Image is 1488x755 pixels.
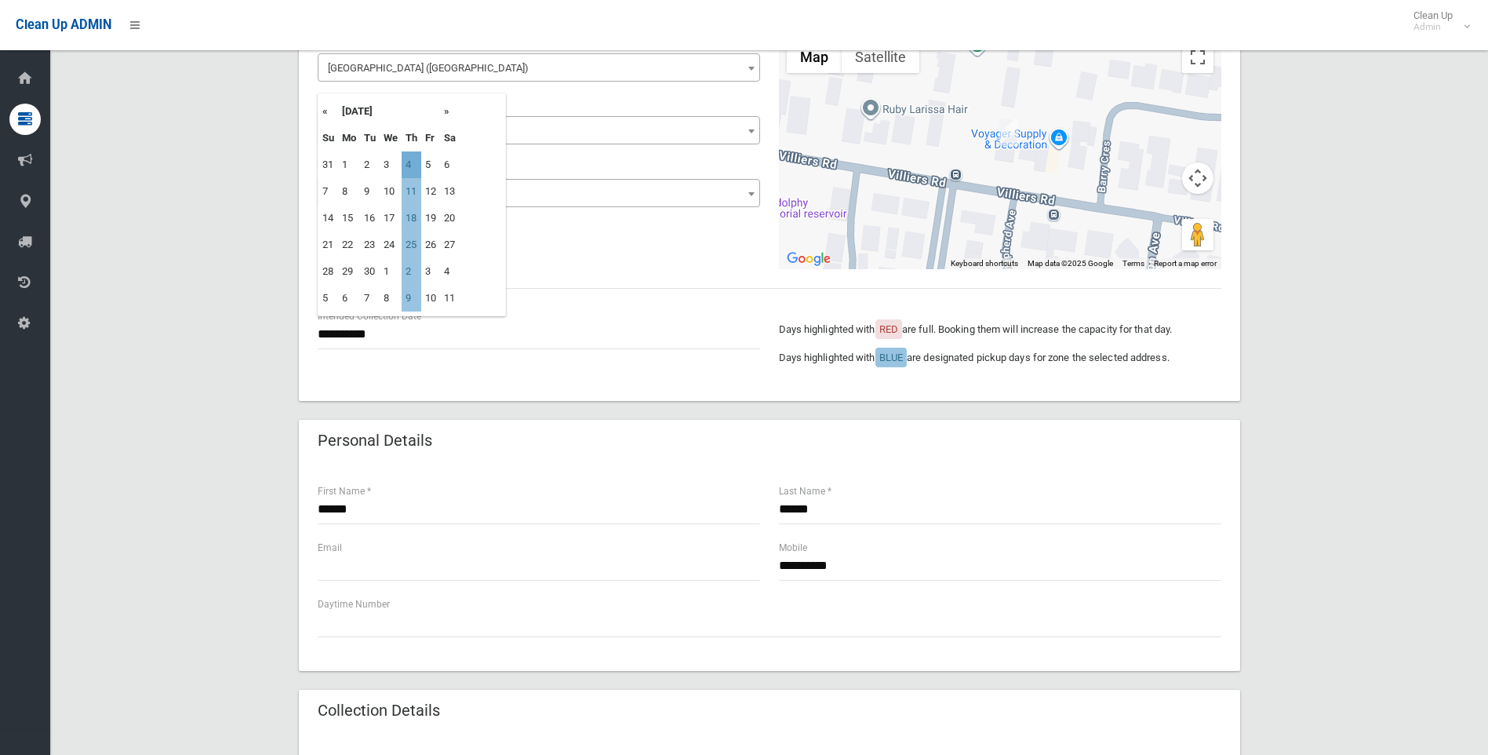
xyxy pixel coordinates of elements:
[421,125,440,151] th: Fr
[783,249,835,269] a: Open this area in Google Maps (opens a new window)
[779,348,1221,367] p: Days highlighted with are designated pickup days for zone the selected address.
[1182,42,1213,73] button: Toggle fullscreen view
[1182,162,1213,194] button: Map camera controls
[999,119,1018,146] div: 1/70 Villiers Road, PADSTOW HEIGHTS NSW 2211
[402,178,421,205] td: 11
[338,125,360,151] th: Mo
[360,232,380,258] td: 23
[440,285,460,312] td: 11
[318,179,760,207] span: 1
[360,125,380,151] th: Tu
[380,285,402,312] td: 8
[421,232,440,258] td: 26
[440,205,460,232] td: 20
[322,183,756,205] span: 1
[318,53,760,82] span: Villiers Road (PADSTOW HEIGHTS 2211)
[338,151,360,178] td: 1
[338,205,360,232] td: 15
[787,42,842,73] button: Show street map
[421,178,440,205] td: 12
[360,205,380,232] td: 16
[440,232,460,258] td: 27
[440,98,460,125] th: »
[338,178,360,205] td: 8
[402,258,421,285] td: 2
[318,258,338,285] td: 28
[299,695,459,726] header: Collection Details
[318,232,338,258] td: 21
[1122,259,1144,268] a: Terms
[318,116,760,144] span: 70
[338,285,360,312] td: 6
[380,178,402,205] td: 10
[360,151,380,178] td: 2
[380,232,402,258] td: 24
[360,178,380,205] td: 9
[440,151,460,178] td: 6
[1413,21,1453,33] small: Admin
[360,285,380,312] td: 7
[402,205,421,232] td: 18
[318,151,338,178] td: 31
[380,205,402,232] td: 17
[440,178,460,205] td: 13
[402,232,421,258] td: 25
[380,125,402,151] th: We
[318,205,338,232] td: 14
[380,258,402,285] td: 1
[322,120,756,142] span: 70
[16,17,111,32] span: Clean Up ADMIN
[779,320,1221,339] p: Days highlighted with are full. Booking them will increase the capacity for that day.
[402,151,421,178] td: 4
[1406,9,1468,33] span: Clean Up
[318,98,338,125] th: «
[951,258,1018,269] button: Keyboard shortcuts
[338,258,360,285] td: 29
[842,42,919,73] button: Show satellite imagery
[879,352,903,363] span: BLUE
[421,258,440,285] td: 3
[338,232,360,258] td: 22
[440,258,460,285] td: 4
[421,285,440,312] td: 10
[299,425,451,456] header: Personal Details
[783,249,835,269] img: Google
[440,125,460,151] th: Sa
[318,178,338,205] td: 7
[879,323,898,335] span: RED
[360,258,380,285] td: 30
[1154,259,1217,268] a: Report a map error
[380,151,402,178] td: 3
[421,151,440,178] td: 5
[322,57,756,79] span: Villiers Road (PADSTOW HEIGHTS 2211)
[402,285,421,312] td: 9
[1182,219,1213,250] button: Drag Pegman onto the map to open Street View
[318,285,338,312] td: 5
[318,125,338,151] th: Su
[421,205,440,232] td: 19
[402,125,421,151] th: Th
[338,98,440,125] th: [DATE]
[1028,259,1113,268] span: Map data ©2025 Google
